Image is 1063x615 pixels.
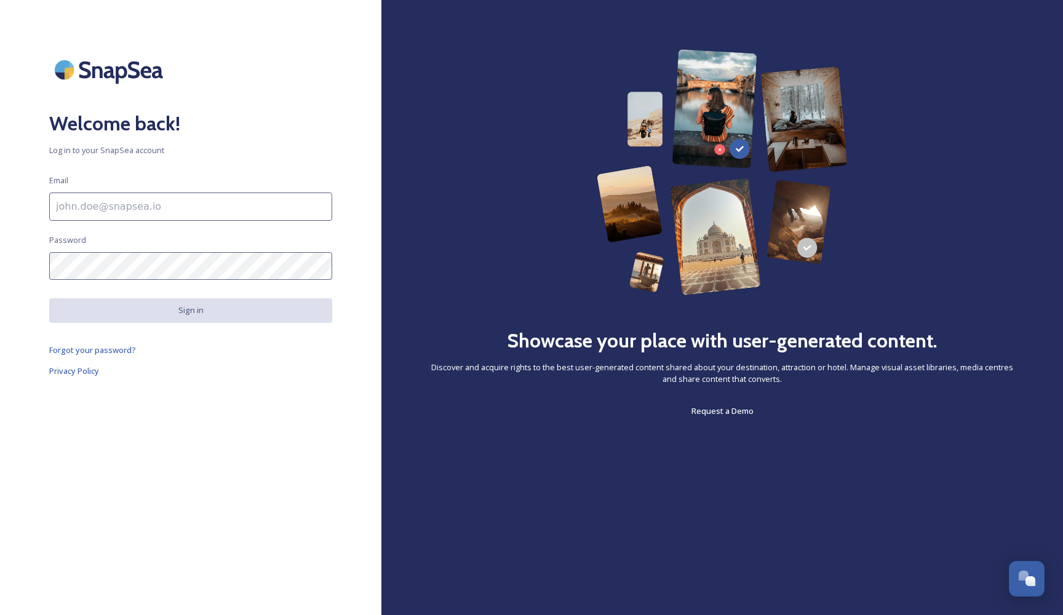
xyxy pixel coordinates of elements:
[1009,561,1045,597] button: Open Chat
[49,192,332,221] input: john.doe@snapsea.io
[49,344,136,355] span: Forgot your password?
[49,49,172,90] img: SnapSea Logo
[49,365,99,376] span: Privacy Policy
[597,49,848,295] img: 63b42ca75bacad526042e722_Group%20154-p-800.png
[49,109,332,138] h2: Welcome back!
[691,405,754,416] span: Request a Demo
[49,234,86,246] span: Password
[49,343,332,357] a: Forgot your password?
[431,362,1014,385] span: Discover and acquire rights to the best user-generated content shared about your destination, att...
[691,403,754,418] a: Request a Demo
[507,326,938,355] h2: Showcase your place with user-generated content.
[49,145,332,156] span: Log in to your SnapSea account
[49,175,68,186] span: Email
[49,363,332,378] a: Privacy Policy
[49,298,332,322] button: Sign in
